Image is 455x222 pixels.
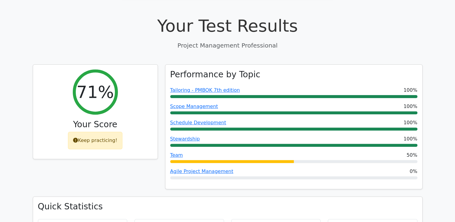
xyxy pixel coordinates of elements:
[170,152,183,158] a: Team
[170,120,226,125] a: Schedule Development
[170,103,218,109] a: Scope Management
[404,119,417,126] span: 100%
[410,168,417,175] span: 0%
[68,132,122,149] div: Keep practicing!
[76,82,114,102] h2: 71%
[170,69,260,80] h3: Performance by Topic
[38,119,153,130] h3: Your Score
[404,135,417,143] span: 100%
[33,16,423,36] h1: Your Test Results
[404,103,417,110] span: 100%
[404,87,417,94] span: 100%
[33,41,423,50] p: Project Management Professional
[170,87,240,93] a: Tailoring - PMBOK 7th edition
[407,152,417,159] span: 50%
[38,202,417,212] h3: Quick Statistics
[170,168,233,174] a: Agile Project Management
[170,136,200,142] a: Stewardship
